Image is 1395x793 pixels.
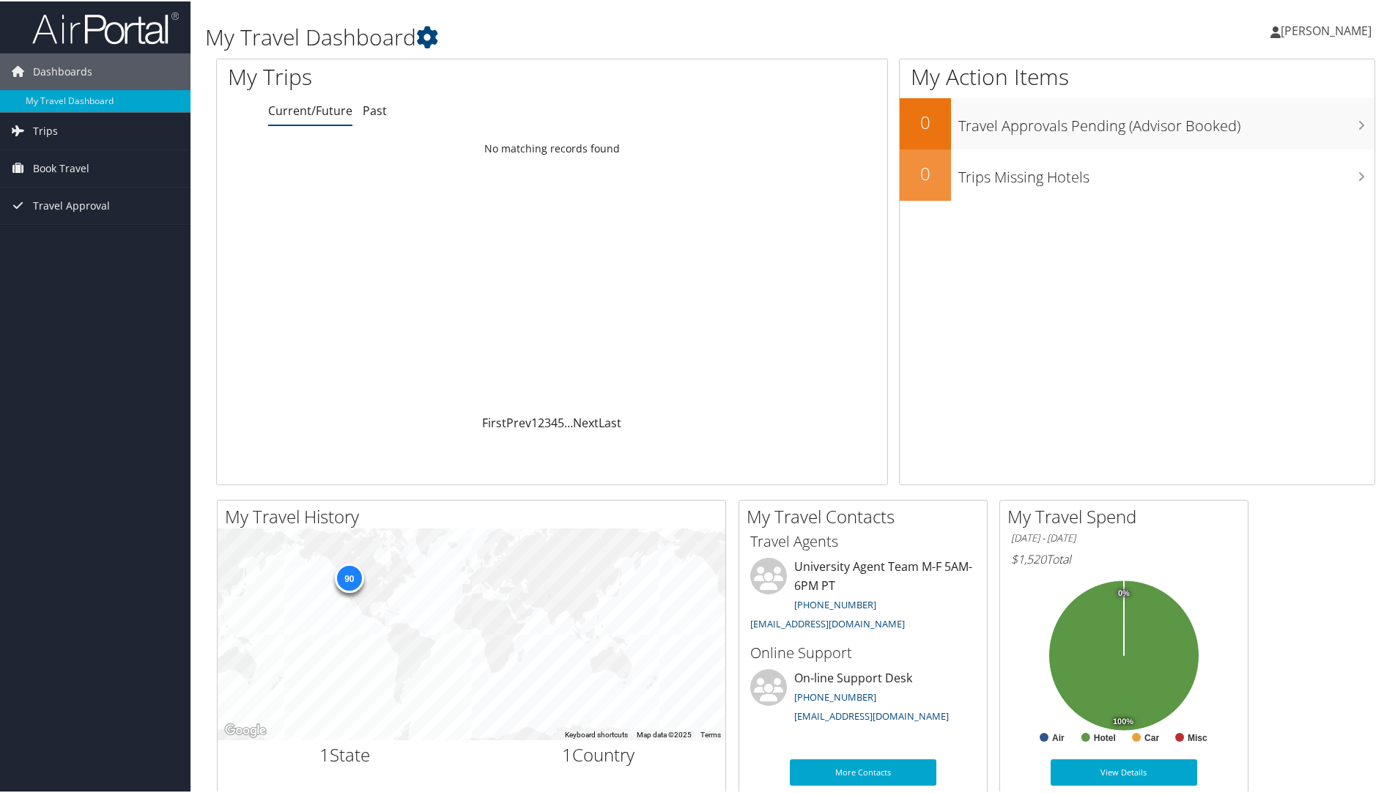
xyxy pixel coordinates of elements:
[900,97,1374,148] a: 0Travel Approvals Pending (Advisor Booked)
[1113,716,1133,725] tspan: 100%
[900,60,1374,91] h1: My Action Items
[900,108,951,133] h2: 0
[531,413,538,429] a: 1
[1011,550,1237,566] h6: Total
[1270,7,1386,51] a: [PERSON_NAME]
[743,668,983,728] li: On-line Support Desk
[900,160,951,185] h2: 0
[750,641,976,662] h3: Online Support
[1051,758,1197,784] a: View Details
[1052,731,1065,742] text: Air
[558,413,564,429] a: 5
[33,111,58,148] span: Trips
[33,52,92,89] span: Dashboards
[544,413,551,429] a: 3
[1011,530,1237,544] h6: [DATE] - [DATE]
[599,413,621,429] a: Last
[958,107,1374,135] h3: Travel Approvals Pending (Advisor Booked)
[750,616,905,629] a: [EMAIL_ADDRESS][DOMAIN_NAME]
[900,148,1374,199] a: 0Trips Missing Hotels
[790,758,936,784] a: More Contacts
[229,741,461,766] h2: State
[225,503,725,528] h2: My Travel History
[551,413,558,429] a: 4
[363,101,387,117] a: Past
[1144,731,1159,742] text: Car
[221,720,270,739] a: Open this area in Google Maps (opens a new window)
[482,413,506,429] a: First
[700,729,721,737] a: Terms (opens in new tab)
[1094,731,1116,742] text: Hotel
[33,149,89,185] span: Book Travel
[538,413,544,429] a: 2
[794,708,949,721] a: [EMAIL_ADDRESS][DOMAIN_NAME]
[32,10,179,44] img: airportal-logo.png
[562,741,572,765] span: 1
[1007,503,1248,528] h2: My Travel Spend
[1188,731,1207,742] text: Misc
[33,186,110,223] span: Travel Approval
[637,729,692,737] span: Map data ©2025
[1011,550,1046,566] span: $1,520
[743,556,983,635] li: University Agent Team M-F 5AM-6PM PT
[221,720,270,739] img: Google
[334,562,363,591] div: 90
[228,60,597,91] h1: My Trips
[794,689,876,702] a: [PHONE_NUMBER]
[483,741,715,766] h2: Country
[205,21,993,51] h1: My Travel Dashboard
[747,503,987,528] h2: My Travel Contacts
[958,158,1374,186] h3: Trips Missing Hotels
[573,413,599,429] a: Next
[217,134,887,161] td: No matching records found
[506,413,531,429] a: Prev
[268,101,352,117] a: Current/Future
[1118,588,1130,597] tspan: 0%
[794,597,876,610] a: [PHONE_NUMBER]
[750,530,976,550] h3: Travel Agents
[1281,21,1372,37] span: [PERSON_NAME]
[565,729,628,739] button: Keyboard shortcuts
[319,741,330,765] span: 1
[564,413,573,429] span: …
